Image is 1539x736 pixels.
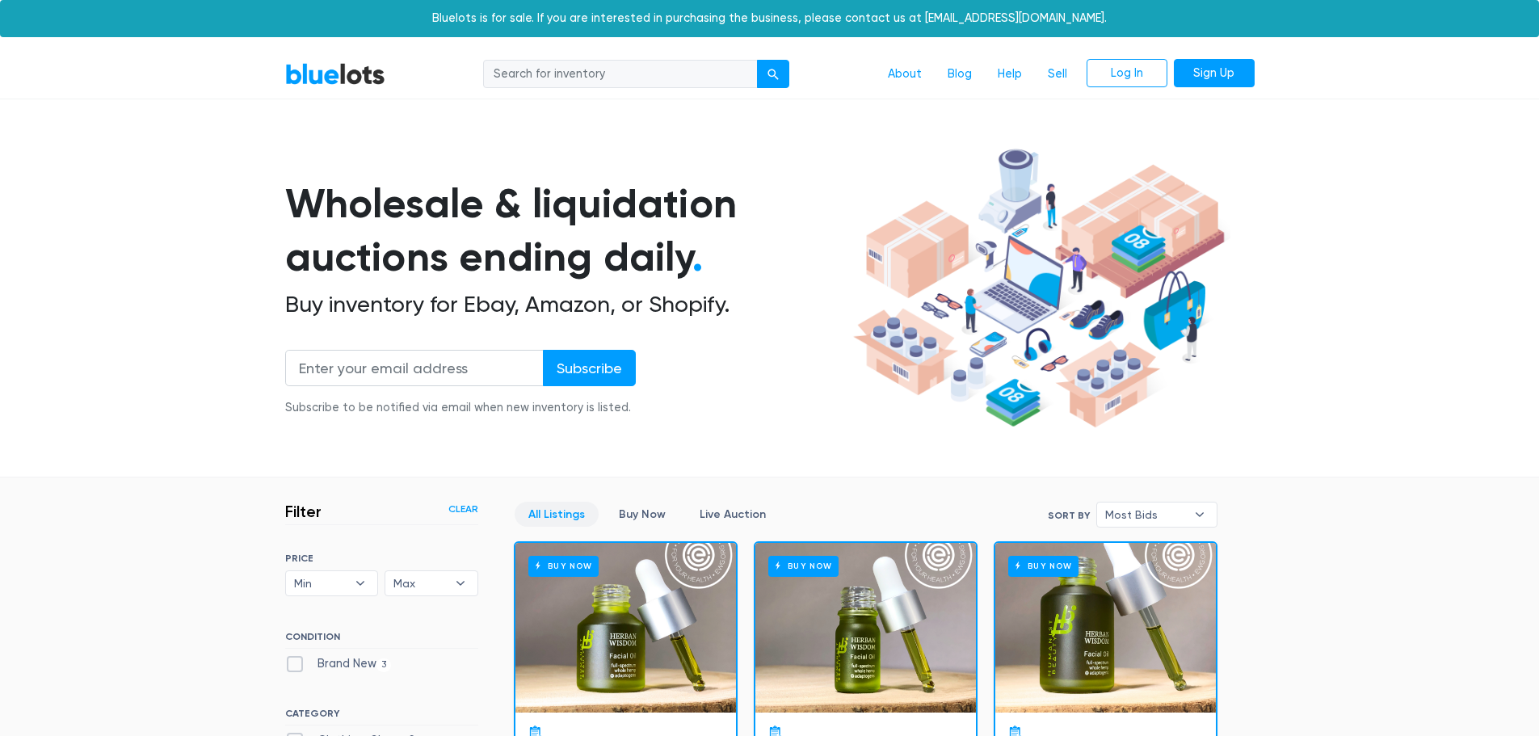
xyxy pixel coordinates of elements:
[847,141,1230,435] img: hero-ee84e7d0318cb26816c560f6b4441b76977f77a177738b4e94f68c95b2b83dbb.png
[483,60,758,89] input: Search for inventory
[528,556,599,576] h6: Buy Now
[995,543,1216,713] a: Buy Now
[343,571,377,595] b: ▾
[285,62,385,86] a: BlueLots
[1105,503,1186,527] span: Most Bids
[1183,503,1217,527] b: ▾
[605,502,679,527] a: Buy Now
[1174,59,1255,88] a: Sign Up
[1008,556,1079,576] h6: Buy Now
[393,571,447,595] span: Max
[768,556,839,576] h6: Buy Now
[692,233,703,281] span: .
[1035,59,1080,90] a: Sell
[285,655,392,673] label: Brand New
[686,502,780,527] a: Live Auction
[285,502,322,521] h3: Filter
[285,708,478,725] h6: CATEGORY
[285,291,847,318] h2: Buy inventory for Ebay, Amazon, or Shopify.
[515,502,599,527] a: All Listings
[285,631,478,649] h6: CONDITION
[444,571,477,595] b: ▾
[1087,59,1167,88] a: Log In
[448,502,478,516] a: Clear
[935,59,985,90] a: Blog
[285,350,544,386] input: Enter your email address
[875,59,935,90] a: About
[285,553,478,564] h6: PRICE
[515,543,736,713] a: Buy Now
[285,177,847,284] h1: Wholesale & liquidation auctions ending daily
[285,399,636,417] div: Subscribe to be notified via email when new inventory is listed.
[376,658,392,671] span: 3
[985,59,1035,90] a: Help
[294,571,347,595] span: Min
[1048,508,1090,523] label: Sort By
[755,543,976,713] a: Buy Now
[543,350,636,386] input: Subscribe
